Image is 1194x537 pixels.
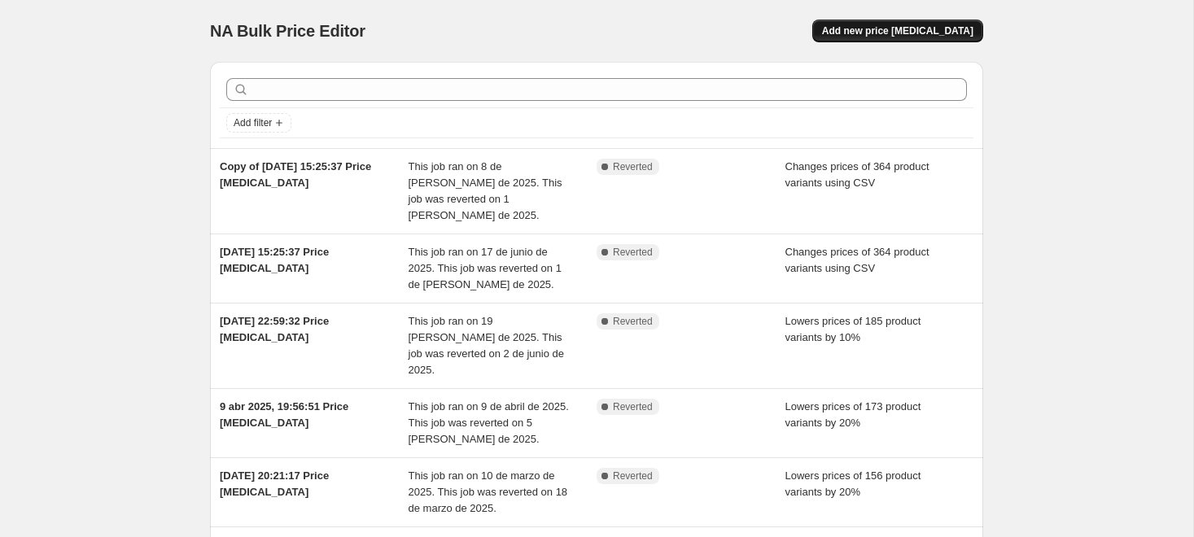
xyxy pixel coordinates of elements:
[234,116,272,129] span: Add filter
[409,160,562,221] span: This job ran on 8 de [PERSON_NAME] de 2025. This job was reverted on 1 [PERSON_NAME] de 2025.
[409,246,562,290] span: This job ran on 17 de junio de 2025. This job was reverted on 1 de [PERSON_NAME] de 2025.
[822,24,973,37] span: Add new price [MEDICAL_DATA]
[613,315,653,328] span: Reverted
[220,469,329,498] span: [DATE] 20:21:17 Price [MEDICAL_DATA]
[220,160,371,189] span: Copy of [DATE] 15:25:37 Price [MEDICAL_DATA]
[409,469,568,514] span: This job ran on 10 de marzo de 2025. This job was reverted on 18 de marzo de 2025.
[613,160,653,173] span: Reverted
[409,315,565,376] span: This job ran on 19 [PERSON_NAME] de 2025. This job was reverted on 2 de junio de 2025.
[613,469,653,482] span: Reverted
[220,315,329,343] span: [DATE] 22:59:32 Price [MEDICAL_DATA]
[785,315,921,343] span: Lowers prices of 185 product variants by 10%
[409,400,569,445] span: This job ran on 9 de abril de 2025. This job was reverted on 5 [PERSON_NAME] de 2025.
[812,20,983,42] button: Add new price [MEDICAL_DATA]
[220,246,329,274] span: [DATE] 15:25:37 Price [MEDICAL_DATA]
[226,113,291,133] button: Add filter
[785,246,929,274] span: Changes prices of 364 product variants using CSV
[613,400,653,413] span: Reverted
[785,400,921,429] span: Lowers prices of 173 product variants by 20%
[785,160,929,189] span: Changes prices of 364 product variants using CSV
[785,469,921,498] span: Lowers prices of 156 product variants by 20%
[613,246,653,259] span: Reverted
[220,400,348,429] span: 9 abr 2025, 19:56:51 Price [MEDICAL_DATA]
[210,22,365,40] span: NA Bulk Price Editor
